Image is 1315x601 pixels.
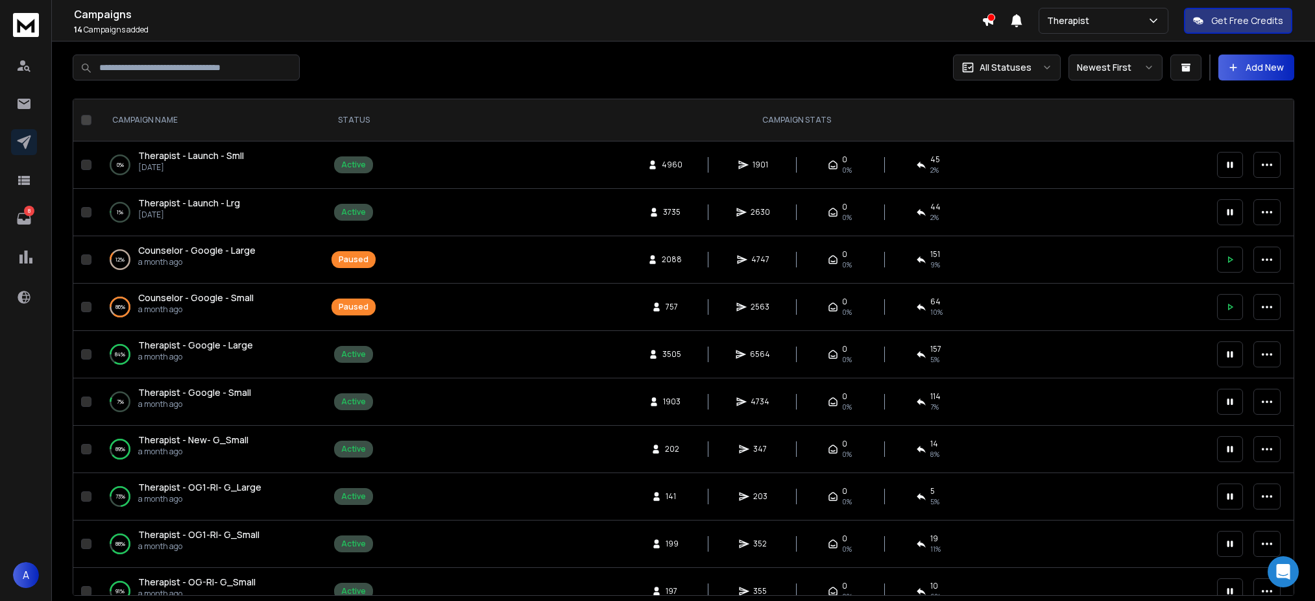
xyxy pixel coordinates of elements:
[97,284,324,331] td: 86%Counselor - Google - Smalla month ago
[339,254,368,265] div: Paused
[13,562,39,588] button: A
[750,349,770,360] span: 6564
[751,207,770,217] span: 2630
[74,24,82,35] span: 14
[138,304,254,315] p: a month ago
[341,491,366,502] div: Active
[930,260,940,270] span: 9 %
[115,300,125,313] p: 86 %
[930,297,941,307] span: 64
[1184,8,1292,34] button: Get Free Credits
[666,586,679,596] span: 197
[138,528,259,541] a: Therapist - OG1-RI- G_Small
[842,212,852,223] span: 0%
[97,473,324,521] td: 73%Therapist - OG1-RI- G_Largea month ago
[666,302,679,312] span: 757
[138,386,251,399] span: Therapist - Google - Small
[930,154,940,165] span: 45
[97,99,324,141] th: CAMPAIGN NAME
[138,244,256,256] span: Counselor - Google - Large
[97,331,324,378] td: 84%Therapist - Google - Largea month ago
[842,449,852,460] span: 0%
[666,491,679,502] span: 141
[138,339,253,352] a: Therapist - Google - Large
[842,344,847,354] span: 0
[842,581,847,591] span: 0
[341,207,366,217] div: Active
[842,354,852,365] span: 0%
[930,344,941,354] span: 157
[842,402,852,412] span: 0%
[97,236,324,284] td: 12%Counselor - Google - Largea month ago
[842,497,852,507] span: 0%
[930,497,939,507] span: 5 %
[341,160,366,170] div: Active
[341,539,366,549] div: Active
[751,254,769,265] span: 4747
[97,426,324,473] td: 89%Therapist - New- G_Smalla month ago
[1068,55,1163,80] button: Newest First
[930,165,939,175] span: 2 %
[97,189,324,236] td: 1%Therapist - Launch - Lrg[DATE]
[842,307,852,317] span: 0%
[138,149,244,162] span: Therapist - Launch - Smll
[842,260,852,270] span: 0%
[11,206,37,232] a: 8
[97,378,324,426] td: 7%Therapist - Google - Smalla month ago
[930,486,935,497] span: 5
[930,354,939,365] span: 5 %
[115,253,125,266] p: 12 %
[138,541,259,552] p: a month ago
[930,249,940,260] span: 151
[138,481,261,494] a: Therapist - OG1-RI- G_Large
[666,539,679,549] span: 199
[383,99,1209,141] th: CAMPAIGN STATS
[138,257,256,267] p: a month ago
[341,586,366,596] div: Active
[1218,55,1294,80] button: Add New
[930,402,939,412] span: 7 %
[930,212,939,223] span: 2 %
[138,399,251,410] p: a month ago
[115,585,125,598] p: 91 %
[930,534,938,544] span: 19
[97,521,324,568] td: 88%Therapist - OG1-RI- G_Smalla month ago
[115,490,125,503] p: 73 %
[138,434,248,447] a: Therapist - New- G_Small
[930,544,941,554] span: 11 %
[842,154,847,165] span: 0
[753,491,767,502] span: 203
[842,165,852,175] span: 0%
[1268,556,1299,587] div: Open Intercom Messenger
[138,162,244,173] p: [DATE]
[662,254,682,265] span: 2088
[753,539,767,549] span: 352
[74,6,982,22] h1: Campaigns
[138,481,261,493] span: Therapist - OG1-RI- G_Large
[138,589,256,599] p: a month ago
[341,397,366,407] div: Active
[115,443,125,456] p: 89 %
[753,444,767,454] span: 347
[138,352,253,362] p: a month ago
[842,486,847,497] span: 0
[74,25,982,35] p: Campaigns added
[751,397,769,407] span: 4734
[1047,14,1094,27] p: Therapist
[842,391,847,402] span: 0
[97,141,324,189] td: 0%Therapist - Launch - Smll[DATE]
[930,581,938,591] span: 10
[663,397,681,407] span: 1903
[662,349,681,360] span: 3505
[842,439,847,449] span: 0
[930,391,941,402] span: 114
[662,160,682,170] span: 4960
[341,349,366,360] div: Active
[138,197,240,210] a: Therapist - Launch - Lrg
[138,576,256,589] a: Therapist - OG-RI- G_Small
[842,202,847,212] span: 0
[115,537,125,550] p: 88 %
[1211,14,1283,27] p: Get Free Credits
